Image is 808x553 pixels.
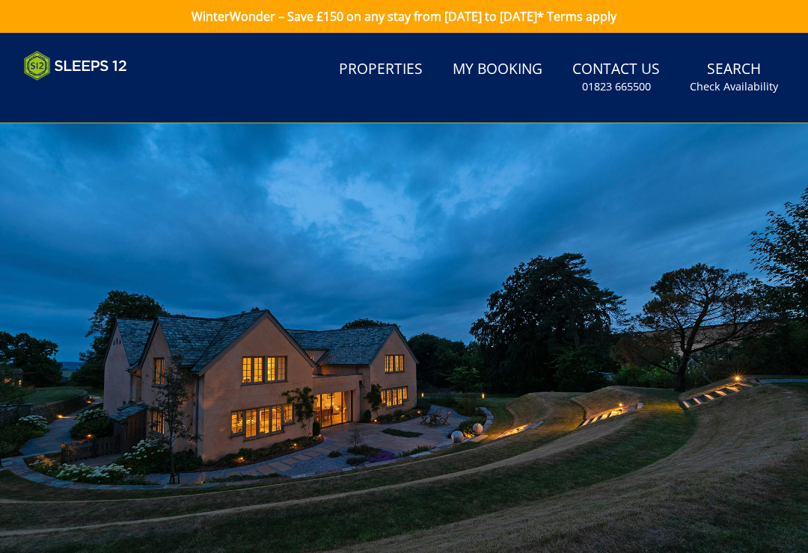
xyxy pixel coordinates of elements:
a: Contact Us01823 665500 [566,53,666,102]
a: Properties [333,53,429,87]
img: Sleeps 12 [24,51,127,81]
a: My Booking [447,53,548,87]
small: 01823 665500 [582,79,651,94]
small: Check Availability [690,79,778,94]
a: SearchCheck Availability [684,53,784,102]
iframe: Customer reviews powered by Trustpilot [16,90,174,102]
